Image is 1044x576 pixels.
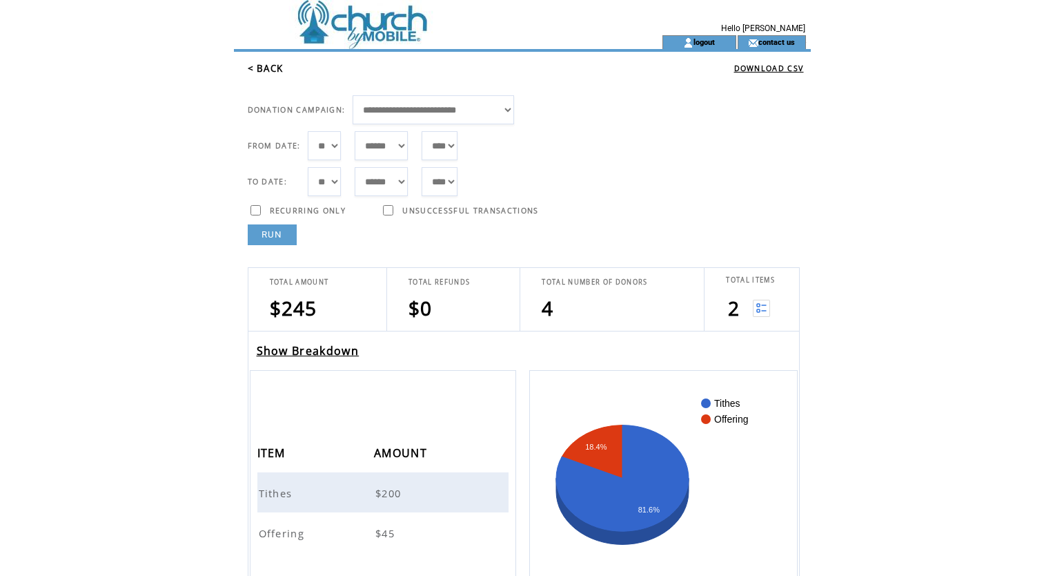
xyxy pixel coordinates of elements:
[259,486,296,498] a: Tithes
[248,141,301,151] span: FROM DATE:
[408,295,433,321] span: $0
[726,276,775,285] span: TOTAL ITEMS
[586,443,607,451] text: 18.4%
[257,442,289,468] span: ITEM
[374,442,431,468] span: AMOUNT
[248,177,288,186] span: TO DATE:
[248,105,346,115] span: DONATION CAMPAIGN:
[257,448,289,457] a: ITEM
[542,278,647,287] span: TOTAL NUMBER OF DONORS
[270,295,317,321] span: $245
[728,295,740,321] span: 2
[257,343,360,358] a: Show Breakdown
[714,414,749,425] text: Offering
[721,23,805,33] span: Hello [PERSON_NAME]
[638,506,660,514] text: 81.6%
[714,398,740,409] text: Tithes
[683,37,693,48] img: account_icon.gif
[270,278,329,287] span: TOTAL AMOUNT
[402,206,538,215] span: UNSUCCESSFUL TRANSACTIONS
[259,526,308,540] span: Offering
[375,526,398,540] span: $45
[748,37,758,48] img: contact_us_icon.gif
[734,64,804,73] a: DOWNLOAD CSV
[375,486,404,500] span: $200
[753,300,770,317] img: View list
[259,526,308,538] a: Offering
[248,224,297,245] a: RUN
[270,206,346,215] span: RECURRING ONLY
[693,37,715,46] a: logout
[248,62,284,75] a: < BACK
[259,486,296,500] span: Tithes
[408,278,470,287] span: TOTAL REFUNDS
[758,37,795,46] a: contact us
[374,448,431,457] a: AMOUNT
[542,295,553,321] span: 4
